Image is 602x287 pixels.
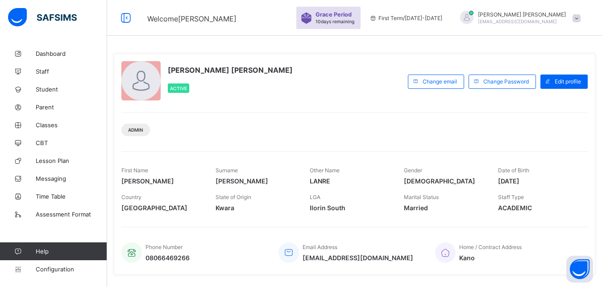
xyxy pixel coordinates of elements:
[36,86,107,93] span: Student
[36,157,107,164] span: Lesson Plan
[145,254,190,262] span: 08066469266
[316,19,354,24] span: 10 days remaining
[36,104,107,111] span: Parent
[478,11,566,18] span: [PERSON_NAME] [PERSON_NAME]
[498,177,579,185] span: [DATE]
[451,11,585,25] div: MAHMUD-NAJIMMAHMUD
[36,266,107,273] span: Configuration
[404,167,422,174] span: Gender
[121,177,202,185] span: [PERSON_NAME]
[498,167,529,174] span: Date of Birth
[303,244,337,250] span: Email Address
[404,194,439,200] span: Marital Status
[121,204,202,212] span: [GEOGRAPHIC_DATA]
[36,68,107,75] span: Staff
[459,254,522,262] span: Kano
[301,12,312,24] img: sticker-purple.71386a28dfed39d6af7621340158ba97.svg
[36,175,107,182] span: Messaging
[36,193,107,200] span: Time Table
[8,8,77,27] img: safsims
[36,211,107,218] span: Assessment Format
[36,139,107,146] span: CBT
[483,78,529,85] span: Change Password
[310,177,390,185] span: LANRE
[404,204,485,212] span: Married
[36,248,107,255] span: Help
[168,66,293,75] span: [PERSON_NAME] [PERSON_NAME]
[216,167,238,174] span: Surname
[216,204,296,212] span: Kwara
[566,256,593,283] button: Open asap
[498,194,524,200] span: Staff Type
[555,78,581,85] span: Edit profile
[121,194,141,200] span: Country
[310,167,340,174] span: Other Name
[459,244,522,250] span: Home / Contract Address
[216,194,251,200] span: State of Origin
[423,78,457,85] span: Change email
[316,11,352,18] span: Grace Period
[370,15,442,21] span: session/term information
[303,254,413,262] span: [EMAIL_ADDRESS][DOMAIN_NAME]
[216,177,296,185] span: [PERSON_NAME]
[310,194,320,200] span: LGA
[478,19,557,24] span: [EMAIL_ADDRESS][DOMAIN_NAME]
[404,177,485,185] span: [DEMOGRAPHIC_DATA]
[128,127,143,133] span: Admin
[498,204,579,212] span: ACADEMIC
[147,14,237,23] span: Welcome [PERSON_NAME]
[310,204,390,212] span: Ilorin South
[121,167,148,174] span: First Name
[36,50,107,57] span: Dashboard
[36,121,107,129] span: Classes
[145,244,183,250] span: Phone Number
[170,86,187,91] span: Active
